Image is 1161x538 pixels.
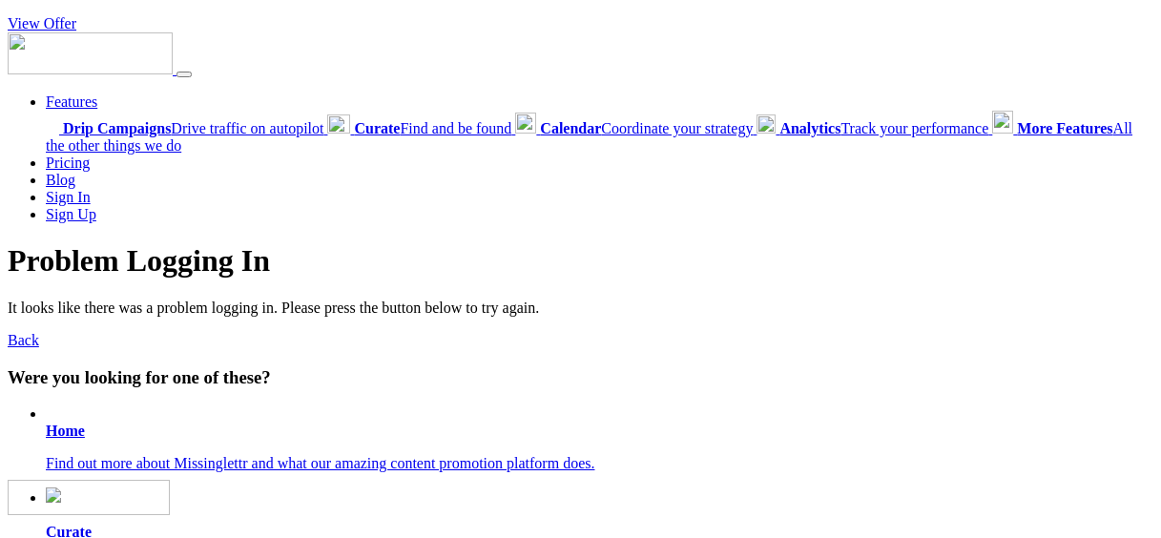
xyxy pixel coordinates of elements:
a: Drip CampaignsDrive traffic on autopilot [46,120,327,136]
p: Find out more about Missinglettr and what our amazing content promotion platform does. [46,455,1153,472]
span: All the other things we do [46,120,1132,154]
span: Find and be found [354,120,511,136]
h3: Were you looking for one of these? [8,367,1153,388]
a: Sign In [46,189,91,205]
a: More FeaturesAll the other things we do [46,120,1132,154]
a: AnalyticsTrack your performance [757,120,992,136]
b: Drip Campaigns [63,120,171,136]
img: Missinglettr - Social Media Marketing for content focused teams | Product Hunt [8,480,170,515]
b: Analytics [779,120,840,136]
a: Home Find out more about Missinglettr and what our amazing content promotion platform does. [46,423,1153,472]
a: CurateFind and be found [327,120,515,136]
a: Back [8,332,39,348]
button: Menu [176,72,192,77]
b: Home [46,423,85,439]
b: Calendar [540,120,601,136]
span: Track your performance [779,120,988,136]
b: Curate [354,120,400,136]
h1: Problem Logging In [8,243,1153,279]
p: It looks like there was a problem logging in. Please press the button below to try again. [8,300,1153,317]
a: Features [46,93,97,110]
a: View Offer [8,15,76,31]
b: More Features [1017,120,1112,136]
a: CalendarCoordinate your strategy [515,120,757,136]
a: Sign Up [46,206,96,222]
span: Drive traffic on autopilot [63,120,323,136]
a: Pricing [46,155,90,171]
span: Coordinate your strategy [540,120,753,136]
div: Features [46,111,1153,155]
a: Blog [46,172,75,188]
